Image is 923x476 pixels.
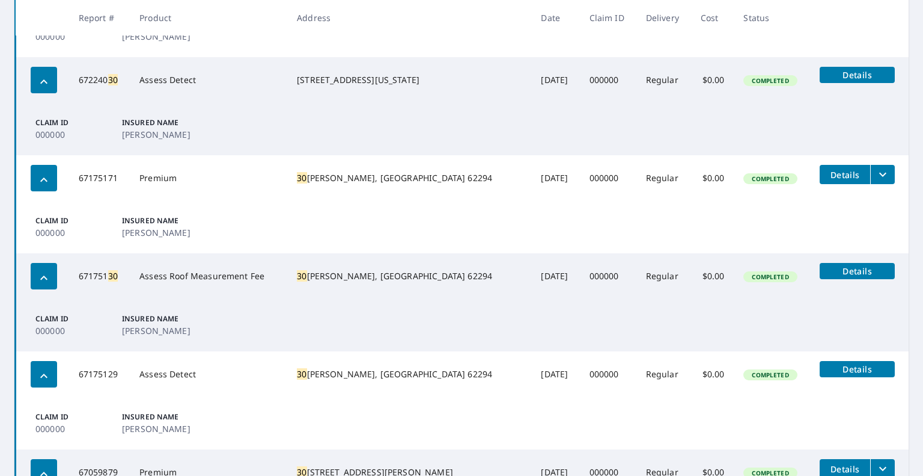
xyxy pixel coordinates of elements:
button: filesDropdownBtn-67175171 [870,165,895,184]
p: [PERSON_NAME] [122,422,194,435]
span: Completed [745,273,796,281]
mark: 30 [108,270,118,282]
span: Details [827,463,863,475]
button: detailsBtn-67224030 [820,67,895,83]
p: 000000 [35,128,108,141]
div: [PERSON_NAME], [GEOGRAPHIC_DATA] 62294 [297,172,522,184]
span: Details [827,363,888,375]
button: detailsBtn-67175171 [820,165,870,184]
p: Claim ID [35,215,108,226]
td: Premium [130,155,287,201]
span: Details [827,169,863,181]
td: Assess Detect [130,57,287,103]
p: Insured Name [122,412,194,422]
mark: 30 [108,74,118,85]
p: 000000 [35,422,108,435]
span: Details [827,265,888,277]
td: Assess Roof Measurement Fee [130,253,287,299]
p: Insured Name [122,215,194,226]
mark: 30 [297,368,306,380]
td: [DATE] [531,253,579,299]
p: [PERSON_NAME] [122,30,194,43]
td: [DATE] [531,57,579,103]
p: 000000 [35,226,108,239]
p: Claim ID [35,412,108,422]
td: 672240 [69,57,130,103]
td: 67175171 [69,155,130,201]
td: $0.00 [691,253,734,299]
p: [PERSON_NAME] [122,128,194,141]
div: [PERSON_NAME], [GEOGRAPHIC_DATA] 62294 [297,270,522,282]
td: Assess Detect [130,351,287,397]
p: [PERSON_NAME] [122,226,194,239]
td: [DATE] [531,351,579,397]
p: Claim ID [35,314,108,324]
button: detailsBtn-67175129 [820,361,895,377]
td: $0.00 [691,155,734,201]
span: Completed [745,371,796,379]
td: [DATE] [531,155,579,201]
div: [PERSON_NAME], [GEOGRAPHIC_DATA] 62294 [297,368,522,380]
td: Regular [636,57,691,103]
td: $0.00 [691,57,734,103]
div: [STREET_ADDRESS][US_STATE] [297,74,522,86]
p: Insured Name [122,314,194,324]
p: 000000 [35,30,108,43]
td: Regular [636,253,691,299]
span: Details [827,69,888,81]
span: Completed [745,76,796,85]
p: [PERSON_NAME] [122,324,194,337]
td: 000000 [580,351,636,397]
td: $0.00 [691,351,734,397]
td: 000000 [580,57,636,103]
td: Regular [636,155,691,201]
span: Completed [745,175,796,183]
td: Regular [636,351,691,397]
button: detailsBtn-67175130 [820,263,895,279]
mark: 30 [297,270,306,282]
p: Insured Name [122,117,194,128]
mark: 30 [297,172,306,184]
td: 67175129 [69,351,130,397]
p: Claim ID [35,117,108,128]
td: 000000 [580,253,636,299]
p: 000000 [35,324,108,337]
td: 671751 [69,253,130,299]
td: 000000 [580,155,636,201]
